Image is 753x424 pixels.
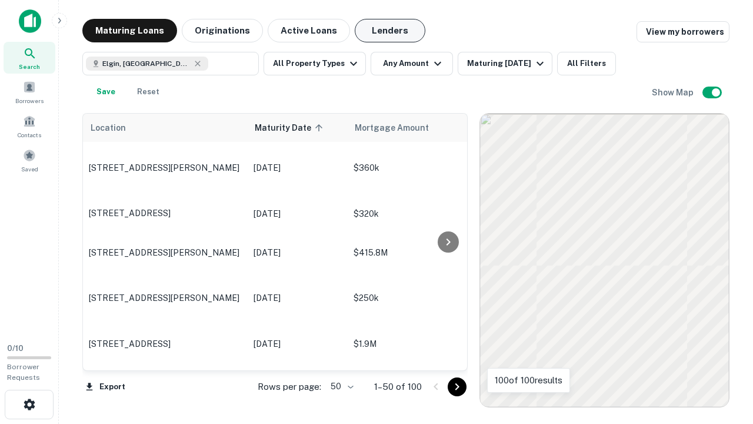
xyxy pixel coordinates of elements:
[182,19,263,42] button: Originations
[467,57,547,71] div: Maturing [DATE]
[89,208,242,218] p: [STREET_ADDRESS]
[354,161,471,174] p: $360k
[264,52,366,75] button: All Property Types
[254,337,342,350] p: [DATE]
[4,42,55,74] a: Search
[87,80,125,104] button: Save your search to get updates of matches that match your search criteria.
[18,130,41,140] span: Contacts
[255,121,326,135] span: Maturity Date
[19,9,41,33] img: capitalize-icon.png
[102,58,191,69] span: Elgin, [GEOGRAPHIC_DATA], [GEOGRAPHIC_DATA]
[371,52,453,75] button: Any Amount
[258,380,321,394] p: Rows per page:
[89,293,242,303] p: [STREET_ADDRESS][PERSON_NAME]
[15,96,44,105] span: Borrowers
[4,110,55,142] a: Contacts
[354,337,471,350] p: $1.9M
[254,246,342,259] p: [DATE]
[458,52,552,75] button: Maturing [DATE]
[89,339,242,349] p: [STREET_ADDRESS]
[89,163,242,173] p: [STREET_ADDRESS][PERSON_NAME]
[326,378,355,395] div: 50
[254,207,342,220] p: [DATE]
[480,114,729,407] div: 0 0
[7,344,24,353] span: 0 / 10
[4,76,55,108] a: Borrowers
[7,363,40,382] span: Borrower Requests
[348,114,477,142] th: Mortgage Amount
[637,21,729,42] a: View my borrowers
[448,377,467,396] button: Go to next page
[90,121,126,135] span: Location
[495,373,562,387] p: 100 of 100 results
[355,19,425,42] button: Lenders
[254,291,342,304] p: [DATE]
[354,246,471,259] p: $415.8M
[557,52,616,75] button: All Filters
[254,161,342,174] p: [DATE]
[89,247,242,258] p: [STREET_ADDRESS][PERSON_NAME]
[82,378,128,396] button: Export
[354,291,471,304] p: $250k
[21,164,38,174] span: Saved
[19,62,40,71] span: Search
[4,144,55,176] a: Saved
[354,207,471,220] p: $320k
[129,80,167,104] button: Reset
[82,19,177,42] button: Maturing Loans
[374,380,422,394] p: 1–50 of 100
[83,114,248,142] th: Location
[268,19,350,42] button: Active Loans
[248,114,348,142] th: Maturity Date
[652,86,695,99] h6: Show Map
[694,330,753,386] iframe: Chat Widget
[355,121,444,135] span: Mortgage Amount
